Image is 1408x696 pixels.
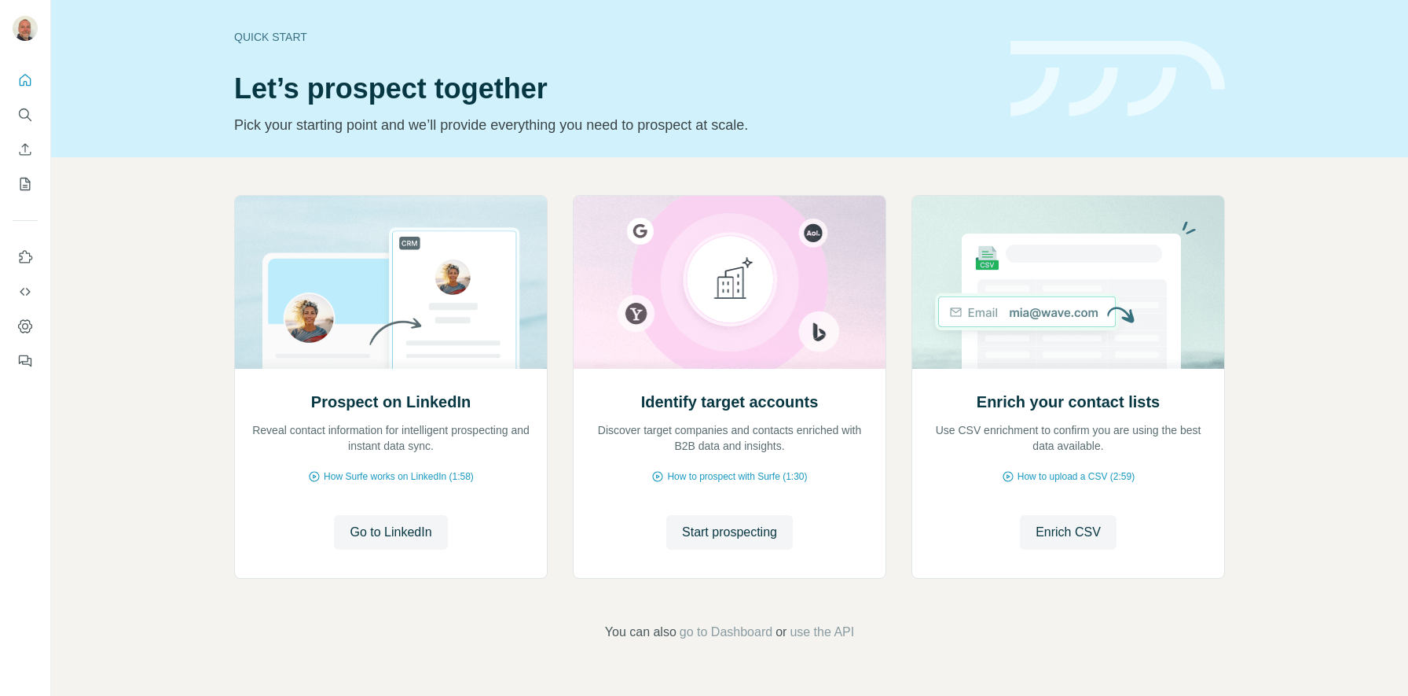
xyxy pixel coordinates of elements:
[1017,470,1135,484] span: How to upload a CSV (2:59)
[911,196,1225,369] img: Enrich your contact lists
[790,623,854,642] button: use the API
[13,347,38,375] button: Feedback
[1020,515,1116,550] button: Enrich CSV
[1010,41,1225,117] img: banner
[682,523,777,542] span: Start prospecting
[13,16,38,41] img: Avatar
[667,470,807,484] span: How to prospect with Surfe (1:30)
[641,391,819,413] h2: Identify target accounts
[311,391,471,413] h2: Prospect on LinkedIn
[573,196,886,369] img: Identify target accounts
[350,523,431,542] span: Go to LinkedIn
[605,623,676,642] span: You can also
[234,196,548,369] img: Prospect on LinkedIn
[666,515,793,550] button: Start prospecting
[13,170,38,198] button: My lists
[234,73,992,105] h1: Let’s prospect together
[251,422,531,454] p: Reveal contact information for intelligent prospecting and instant data sync.
[13,312,38,341] button: Dashboard
[13,135,38,164] button: Enrich CSV
[234,114,992,136] p: Pick your starting point and we’ll provide everything you need to prospect at scale.
[13,243,38,271] button: Use Surfe on LinkedIn
[324,470,474,484] span: How Surfe works on LinkedIn (1:58)
[977,391,1160,413] h2: Enrich your contact lists
[334,515,447,550] button: Go to LinkedIn
[234,29,992,45] div: Quick start
[13,101,38,129] button: Search
[928,422,1208,454] p: Use CSV enrichment to confirm you are using the best data available.
[13,278,38,306] button: Use Surfe API
[13,66,38,94] button: Quick start
[589,422,870,454] p: Discover target companies and contacts enriched with B2B data and insights.
[775,623,786,642] span: or
[680,623,772,642] button: go to Dashboard
[1036,523,1101,542] span: Enrich CSV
